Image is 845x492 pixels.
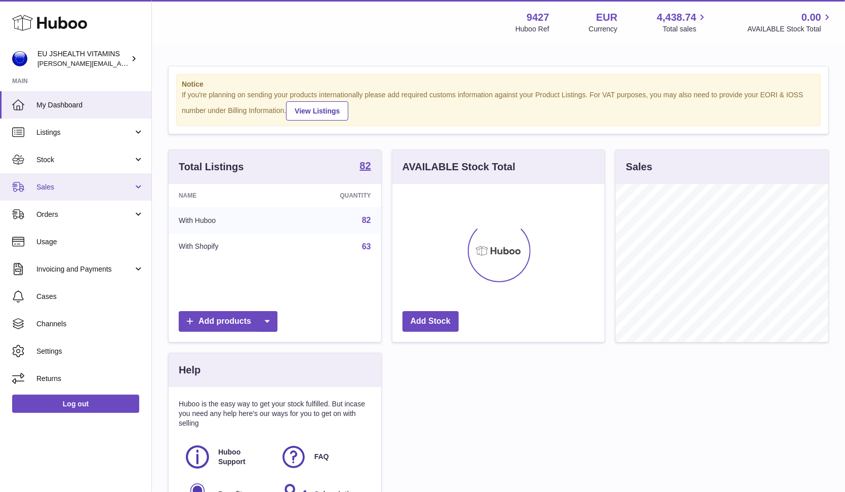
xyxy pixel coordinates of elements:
td: With Huboo [169,207,283,234]
a: Add Stock [403,311,459,332]
a: 63 [362,242,371,251]
td: With Shopify [169,234,283,260]
span: Sales [36,182,133,192]
span: 4,438.74 [657,11,697,24]
span: Invoicing and Payments [36,264,133,274]
strong: Notice [182,80,815,89]
span: Total sales [663,24,708,34]
span: Listings [36,128,133,137]
strong: 9427 [527,11,549,24]
div: If you're planning on sending your products internationally please add required customs informati... [182,90,815,121]
span: Channels [36,319,144,329]
div: Currency [589,24,618,34]
a: View Listings [286,101,348,121]
a: FAQ [280,443,366,471]
a: 4,438.74 Total sales [657,11,708,34]
p: Huboo is the easy way to get your stock fulfilled. But incase you need any help here's our ways f... [179,399,371,428]
span: Cases [36,292,144,301]
span: Usage [36,237,144,247]
span: Settings [36,347,144,356]
span: My Dashboard [36,100,144,110]
img: laura@jessicasepel.com [12,51,27,66]
a: Add products [179,311,277,332]
h3: Total Listings [179,160,244,174]
span: Huboo Support [218,447,269,467]
span: 0.00 [801,11,821,24]
strong: EUR [596,11,617,24]
h3: Help [179,363,200,377]
strong: 82 [359,161,371,171]
h3: Sales [626,160,652,174]
a: Log out [12,395,139,413]
div: EU JSHEALTH VITAMINS [37,49,129,68]
span: AVAILABLE Stock Total [747,24,833,34]
span: Returns [36,374,144,384]
span: [PERSON_NAME][EMAIL_ADDRESS][DOMAIN_NAME] [37,59,203,67]
div: Huboo Ref [515,24,549,34]
a: Huboo Support [184,443,270,471]
a: 0.00 AVAILABLE Stock Total [747,11,833,34]
a: 82 [359,161,371,173]
th: Quantity [283,184,381,207]
span: Stock [36,155,133,165]
th: Name [169,184,283,207]
h3: AVAILABLE Stock Total [403,160,515,174]
span: Orders [36,210,133,219]
span: FAQ [314,452,329,462]
a: 82 [362,216,371,224]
